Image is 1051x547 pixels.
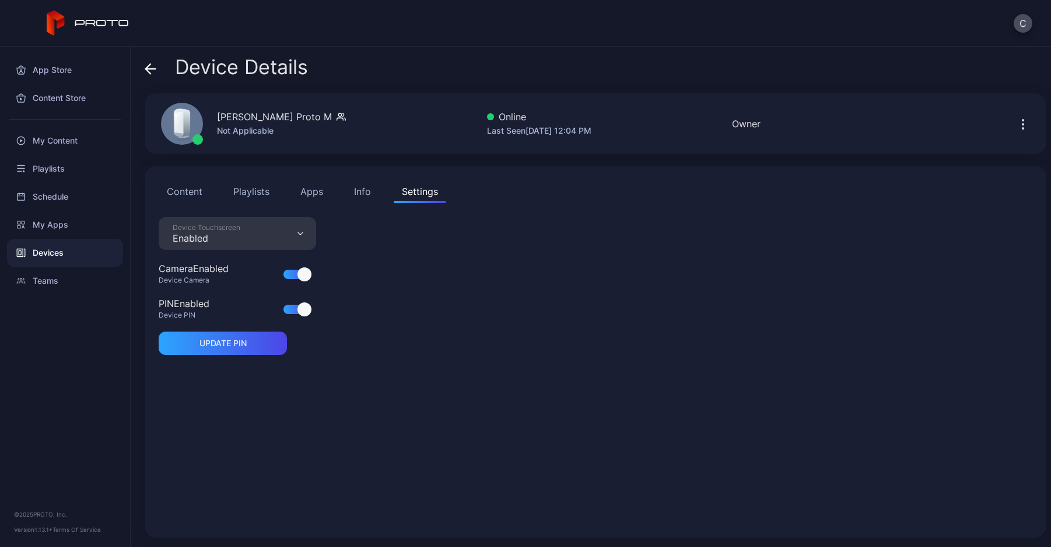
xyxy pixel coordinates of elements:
[7,239,123,267] a: Devices
[487,110,591,124] div: Online
[173,232,240,244] div: Enabled
[7,155,123,183] a: Playlists
[159,311,223,320] div: Device PIN
[354,184,371,198] div: Info
[14,526,52,533] span: Version 1.13.1 •
[217,124,346,138] div: Not Applicable
[7,84,123,112] a: Content Store
[175,56,308,78] span: Device Details
[14,510,116,519] div: © 2025 PROTO, Inc.
[7,56,123,84] a: App Store
[292,180,331,203] button: Apps
[7,183,123,211] a: Schedule
[159,180,211,203] button: Content
[394,180,446,203] button: Settings
[159,262,229,276] div: Camera Enabled
[159,276,243,285] div: Device Camera
[346,180,379,203] button: Info
[7,127,123,155] a: My Content
[402,184,438,198] div: Settings
[199,339,247,348] div: UPDATE PIN
[52,526,101,533] a: Terms Of Service
[159,332,287,355] button: UPDATE PIN
[7,211,123,239] a: My Apps
[732,117,761,131] div: Owner
[225,180,278,203] button: Playlists
[487,124,591,138] div: Last Seen [DATE] 12:04 PM
[1014,14,1032,33] button: C
[173,223,240,232] div: Device Touchscreen
[159,217,316,250] button: Device TouchscreenEnabled
[217,110,332,124] div: [PERSON_NAME] Proto M
[159,297,209,311] div: PIN Enabled
[7,267,123,295] a: Teams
